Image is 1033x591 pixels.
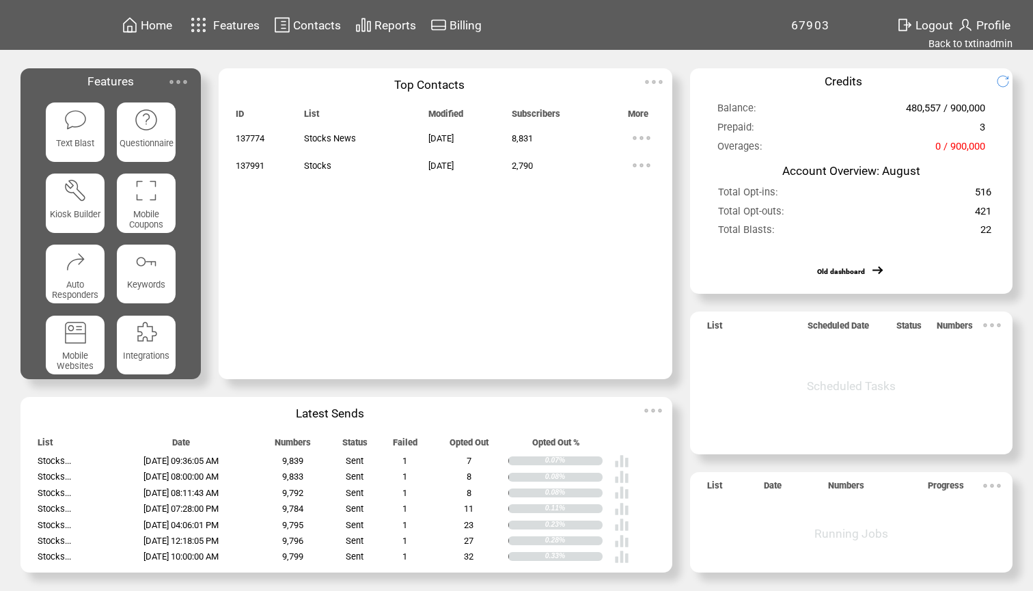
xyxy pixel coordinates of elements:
img: ellypsis.svg [640,68,667,96]
div: 0.28% [545,536,603,545]
img: text-blast.svg [64,108,87,132]
div: 0.23% [545,521,603,530]
span: Stocks News [304,133,356,143]
span: Prepaid: [717,121,754,139]
span: Stocks... [38,520,71,530]
span: List [707,480,722,497]
img: ellypsis.svg [628,152,655,179]
span: Profile [976,18,1010,32]
img: features.svg [187,14,210,36]
img: poll%20-%20white.svg [614,549,629,564]
span: 1 [402,536,407,546]
span: 7 [467,456,471,466]
img: auto-responders.svg [64,249,87,273]
span: Total Opt-outs: [718,205,784,223]
span: [DATE] 04:06:01 PM [143,520,219,530]
span: Reports [374,18,416,32]
span: Home [141,18,172,32]
span: Sent [346,551,363,562]
a: Contacts [272,14,343,36]
span: 23 [464,520,473,530]
a: Profile [955,14,1013,36]
a: Reports [353,14,418,36]
span: Numbers [937,320,973,337]
img: ellypsis.svg [165,68,192,96]
span: Top Contacts [394,78,465,92]
a: Mobile Websites [46,316,105,375]
img: poll%20-%20white.svg [614,469,629,484]
span: Subscribers [512,109,560,125]
span: More [628,109,648,125]
span: [DATE] 09:36:05 AM [143,456,219,466]
img: refresh.png [996,74,1020,88]
span: Scheduled Date [808,320,869,337]
span: Overages: [717,140,762,159]
span: 8,831 [512,133,533,143]
span: 9,792 [282,488,303,498]
span: Sent [346,471,363,482]
img: ellypsis.svg [628,124,655,152]
span: Logout [915,18,953,32]
span: 67903 [791,18,830,32]
span: Progress [928,480,964,497]
img: integrations.svg [134,320,158,344]
span: [DATE] 12:18:05 PM [143,536,219,546]
span: Sent [346,456,363,466]
span: List [707,320,722,337]
img: tool%201.svg [64,178,87,202]
a: Back to txtinadmin [928,38,1013,50]
span: List [304,109,319,125]
a: Old dashboard [817,267,865,276]
span: 22 [980,223,991,242]
img: questionnaire.svg [134,108,158,132]
img: chart.svg [355,16,372,33]
img: exit.svg [896,16,913,33]
span: 516 [975,186,991,204]
span: Balance: [717,102,756,120]
span: Stocks... [38,488,71,498]
img: ellypsis.svg [978,472,1006,499]
span: Stocks... [38,471,71,482]
img: profile.svg [957,16,974,33]
span: [DATE] 08:11:43 AM [143,488,219,498]
span: Failed [393,437,417,454]
span: 9,796 [282,536,303,546]
a: Text Blast [46,102,105,162]
div: 0.08% [545,473,603,482]
a: Kiosk Builder [46,174,105,233]
span: 9,833 [282,471,303,482]
span: Total Blasts: [718,223,775,242]
span: [DATE] [428,161,454,171]
span: [DATE] 08:00:00 AM [143,471,219,482]
span: 1 [402,471,407,482]
img: home.svg [122,16,138,33]
span: Stocks [304,161,331,171]
span: 480,557 / 900,000 [906,102,985,120]
span: Questionnaire [120,138,174,148]
a: Integrations [117,316,176,375]
span: 32 [464,551,473,562]
span: Text Blast [56,138,94,148]
span: 421 [975,205,991,223]
span: Features [213,18,260,32]
span: Sent [346,536,363,546]
span: Kiosk Builder [50,209,100,219]
span: Opted Out % [532,437,580,454]
span: Sent [346,520,363,530]
img: ellypsis.svg [639,397,667,424]
span: Sent [346,488,363,498]
span: 9,795 [282,520,303,530]
a: Auto Responders [46,245,105,304]
span: Contacts [293,18,341,32]
span: 2,790 [512,161,533,171]
span: [DATE] 10:00:00 AM [143,551,219,562]
span: Stocks... [38,504,71,514]
span: Billing [450,18,482,32]
span: Stocks... [38,551,71,562]
span: 0 / 900,000 [935,140,985,159]
span: Running Jobs [814,527,888,540]
span: Account Overview: August [782,164,920,178]
span: 137991 [236,161,264,171]
span: 137774 [236,133,264,143]
span: 3 [980,121,985,139]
